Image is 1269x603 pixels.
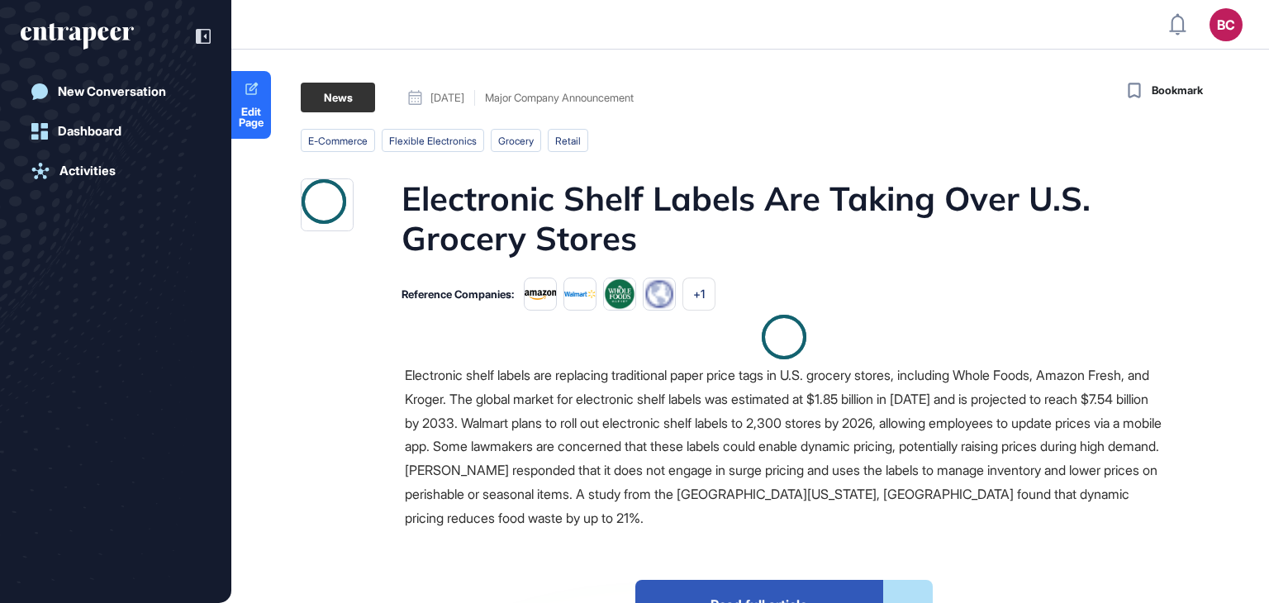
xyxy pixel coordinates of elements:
[21,154,211,188] a: Activities
[382,129,484,152] li: Flexible Electronics
[58,124,121,139] div: Dashboard
[231,107,271,128] span: Edit Page
[1152,83,1203,99] span: Bookmark
[524,278,557,311] img: 669e376877424779d9e3891d.png
[491,129,541,152] li: Grocery
[21,75,211,108] a: New Conversation
[21,23,134,50] div: entrapeer-logo
[1124,79,1203,102] button: Bookmark
[21,115,211,148] a: Dashboard
[1210,8,1243,41] button: BC
[643,278,676,311] img: favicons
[563,278,596,311] img: 65cfdeea778cc137a5e90da8.png
[682,278,715,311] div: +1
[231,71,271,139] a: Edit Page
[430,93,464,103] span: [DATE]
[548,129,588,152] li: retail
[603,278,636,311] img: 65b90de6b35984c2de6073dd.tmpesx7rzh7
[402,289,514,300] div: Reference Companies:
[301,83,375,112] div: News
[301,129,375,152] li: e-commerce
[59,164,116,178] div: Activities
[58,84,166,99] div: New Conversation
[405,367,1162,526] span: Electronic shelf labels are replacing traditional paper price tags in U.S. grocery stores, includ...
[402,178,1162,258] h1: Electronic Shelf Labels Are Taking Over U.S. Grocery Stores
[485,93,634,103] div: Major Company Announcement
